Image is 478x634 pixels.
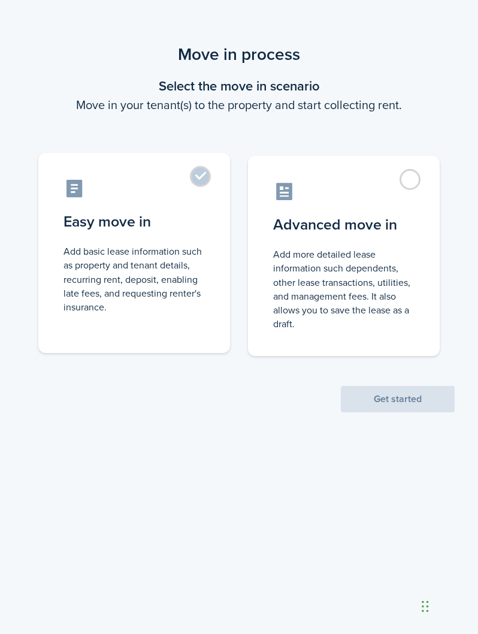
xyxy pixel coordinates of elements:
[63,244,205,314] control-radio-card-description: Add basic lease information such as property and tenant details, recurring rent, deposit, enablin...
[23,96,455,114] wizard-step-header-description: Move in your tenant(s) to the property and start collecting rent.
[23,42,455,67] scenario-title: Move in process
[23,76,455,96] wizard-step-header-title: Select the move in scenario
[418,576,478,634] iframe: Chat Widget
[273,214,415,236] control-radio-card-title: Advanced move in
[422,588,429,624] div: Drag
[63,211,205,233] control-radio-card-title: Easy move in
[273,247,415,331] control-radio-card-description: Add more detailed lease information such dependents, other lease transactions, utilities, and man...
